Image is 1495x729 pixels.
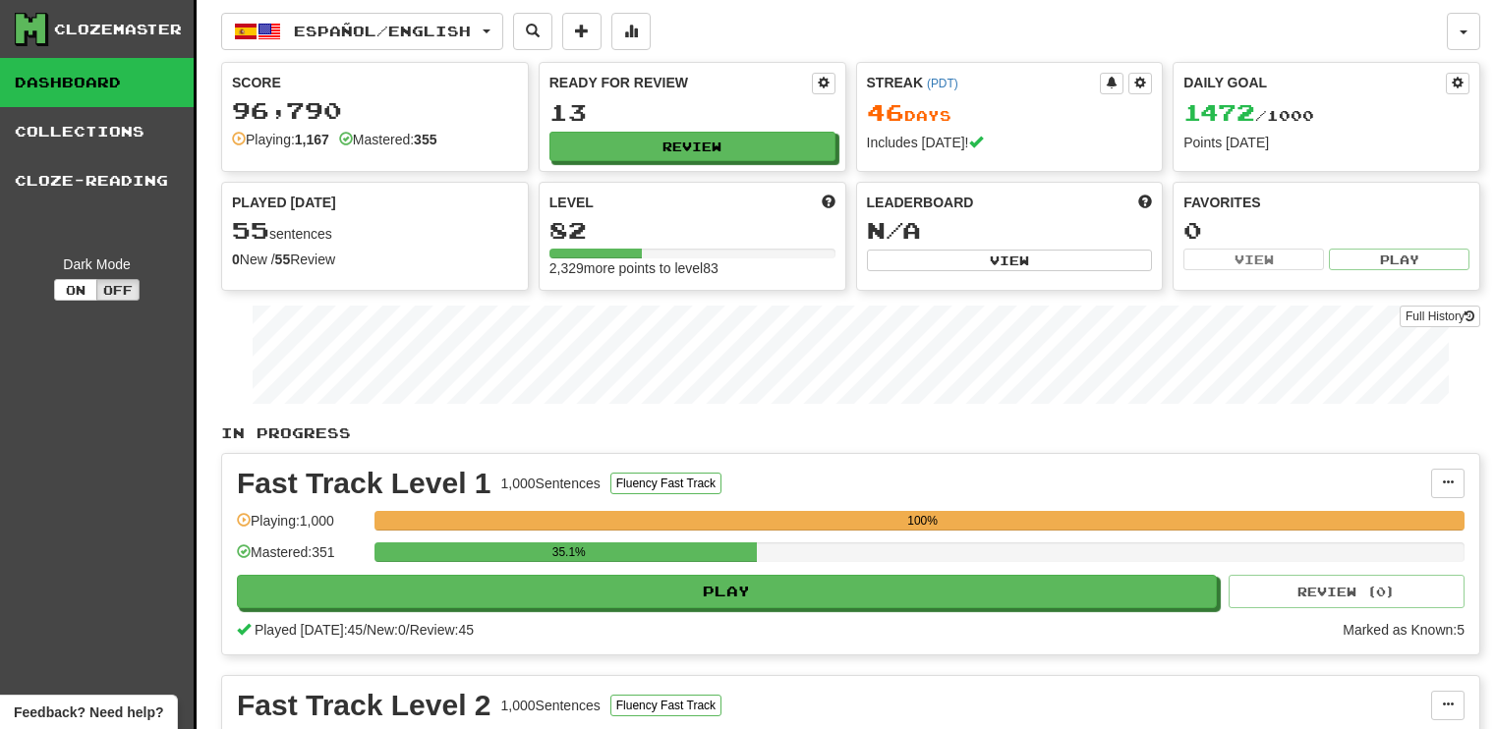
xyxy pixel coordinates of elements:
span: Open feedback widget [14,702,163,722]
button: View [1183,249,1324,270]
button: View [867,250,1153,271]
strong: 0 [232,252,240,267]
div: 1,000 Sentences [501,696,601,715]
div: Points [DATE] [1183,133,1469,152]
button: Search sentences [513,13,552,50]
span: / [406,622,410,638]
div: Fast Track Level 2 [237,691,491,720]
div: Fast Track Level 1 [237,469,491,498]
div: Streak [867,73,1101,92]
div: 1,000 Sentences [501,474,601,493]
span: 55 [232,216,269,244]
div: Mastered: [339,130,437,149]
div: sentences [232,218,518,244]
span: Leaderboard [867,193,974,212]
p: In Progress [221,423,1480,443]
span: / 1000 [1183,107,1314,124]
div: Score [232,73,518,92]
div: Dark Mode [15,254,179,274]
button: Play [237,575,1217,608]
div: Ready for Review [549,73,812,92]
div: Favorites [1183,193,1469,212]
button: Play [1329,249,1469,270]
div: Playing: 1,000 [237,511,365,543]
button: Fluency Fast Track [610,695,721,716]
a: Full History [1400,306,1480,327]
button: More stats [611,13,651,50]
div: Includes [DATE]! [867,133,1153,152]
span: Español / English [294,23,471,39]
span: This week in points, UTC [1138,193,1152,212]
div: New / Review [232,250,518,269]
span: / [363,622,367,638]
div: Daily Goal [1183,73,1446,94]
div: Mastered: 351 [237,542,365,575]
div: 35.1% [380,542,757,562]
span: 46 [867,98,904,126]
span: Level [549,193,594,212]
button: Add sentence to collection [562,13,602,50]
strong: 1,167 [295,132,329,147]
span: New: 0 [367,622,406,638]
button: On [54,279,97,301]
span: Review: 45 [410,622,474,638]
span: N/A [867,216,921,244]
div: Playing: [232,130,329,149]
strong: 55 [275,252,291,267]
button: Fluency Fast Track [610,473,721,494]
div: 2,329 more points to level 83 [549,258,835,278]
div: Marked as Known: 5 [1343,620,1465,640]
button: Review (0) [1229,575,1465,608]
div: 13 [549,100,835,125]
div: 0 [1183,218,1469,243]
div: Day s [867,100,1153,126]
strong: 355 [414,132,436,147]
button: Review [549,132,835,161]
span: Played [DATE] [232,193,336,212]
div: 96,790 [232,98,518,123]
span: Score more points to level up [822,193,835,212]
div: 100% [380,511,1465,531]
div: Clozemaster [54,20,182,39]
button: Off [96,279,140,301]
a: (PDT) [927,77,958,90]
span: Played [DATE]: 45 [255,622,363,638]
span: 1472 [1183,98,1255,126]
button: Español/English [221,13,503,50]
div: 82 [549,218,835,243]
